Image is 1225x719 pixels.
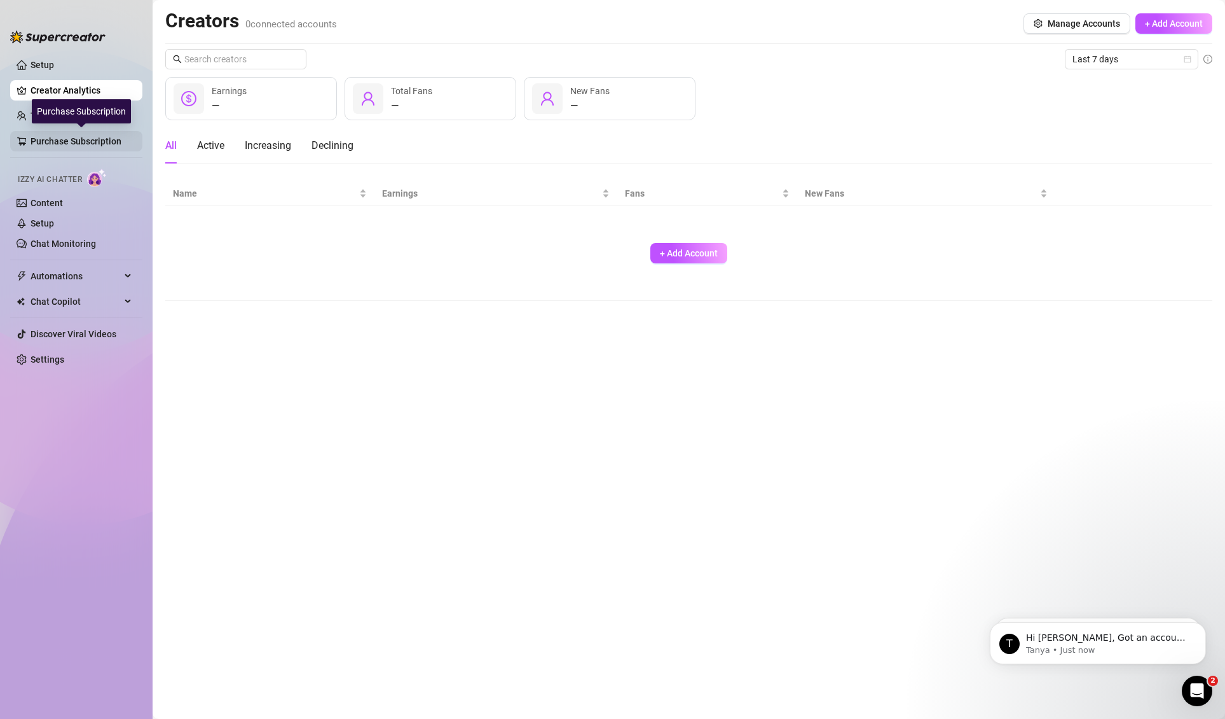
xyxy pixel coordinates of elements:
button: + Add Account [650,243,727,263]
div: Increasing [245,138,291,153]
span: New Fans [570,86,610,96]
span: info-circle [1203,55,1212,64]
h2: Creators [165,9,337,33]
div: Purchase Subscription [32,99,131,123]
div: — [391,98,432,113]
span: dollar-circle [181,91,196,106]
span: Manage Accounts [1048,18,1120,29]
span: Last 7 days [1072,50,1191,69]
span: user [540,91,555,106]
span: Fans [625,186,779,200]
span: 0 connected accounts [245,18,337,30]
th: New Fans [797,181,1055,206]
button: Manage Accounts [1023,13,1130,34]
span: Izzy AI Chatter [18,174,82,186]
iframe: Intercom live chat [1182,676,1212,706]
div: — [212,98,247,113]
img: Chat Copilot [17,297,25,306]
a: Setup [31,218,54,228]
span: + Add Account [1145,18,1203,29]
span: 2 [1208,676,1218,686]
th: Name [165,181,374,206]
th: Fans [617,181,797,206]
span: calendar [1184,55,1191,63]
a: Chat Monitoring [31,239,96,249]
th: Earnings [374,181,617,206]
input: Search creators [184,52,289,66]
span: New Fans [805,186,1037,200]
span: search [173,55,182,64]
a: Content [31,198,63,208]
span: Earnings [212,86,247,96]
div: Active [197,138,224,153]
span: + Add Account [660,248,718,258]
span: thunderbolt [17,271,27,281]
span: Name [173,186,357,200]
a: Settings [31,354,64,365]
a: Discover Viral Videos [31,329,116,339]
span: Chat Copilot [31,291,121,312]
span: setting [1034,19,1043,28]
img: AI Chatter [87,169,107,187]
a: Setup [31,60,54,70]
span: Automations [31,266,121,286]
a: Creator Analytics [31,80,132,101]
a: Purchase Subscription [31,131,132,151]
img: logo-BBDzfeDw.svg [10,31,106,43]
div: — [570,98,610,113]
button: + Add Account [1135,13,1212,34]
iframe: Intercom notifications message [971,596,1225,685]
span: Total Fans [391,86,432,96]
div: All [165,138,177,153]
a: Team Analytics [31,111,93,121]
span: user [360,91,376,106]
span: Earnings [382,186,599,200]
div: Declining [311,138,353,153]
